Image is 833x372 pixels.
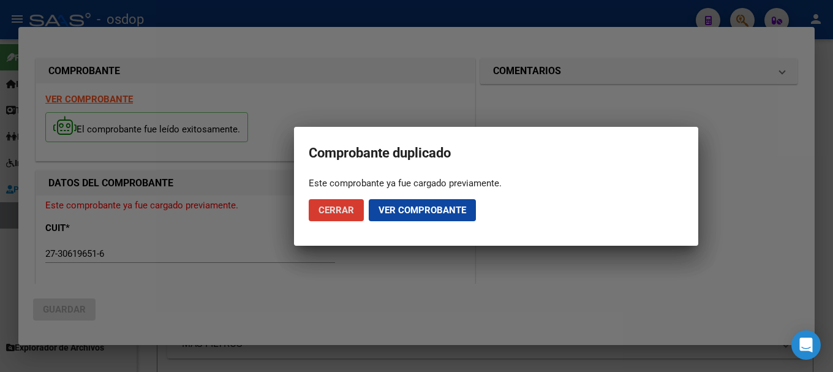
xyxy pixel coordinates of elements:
[309,199,364,221] button: Cerrar
[309,177,684,189] div: Este comprobante ya fue cargado previamente.
[791,330,821,360] div: Open Intercom Messenger
[369,199,476,221] button: Ver comprobante
[309,142,684,165] h2: Comprobante duplicado
[379,205,466,216] span: Ver comprobante
[318,205,354,216] span: Cerrar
